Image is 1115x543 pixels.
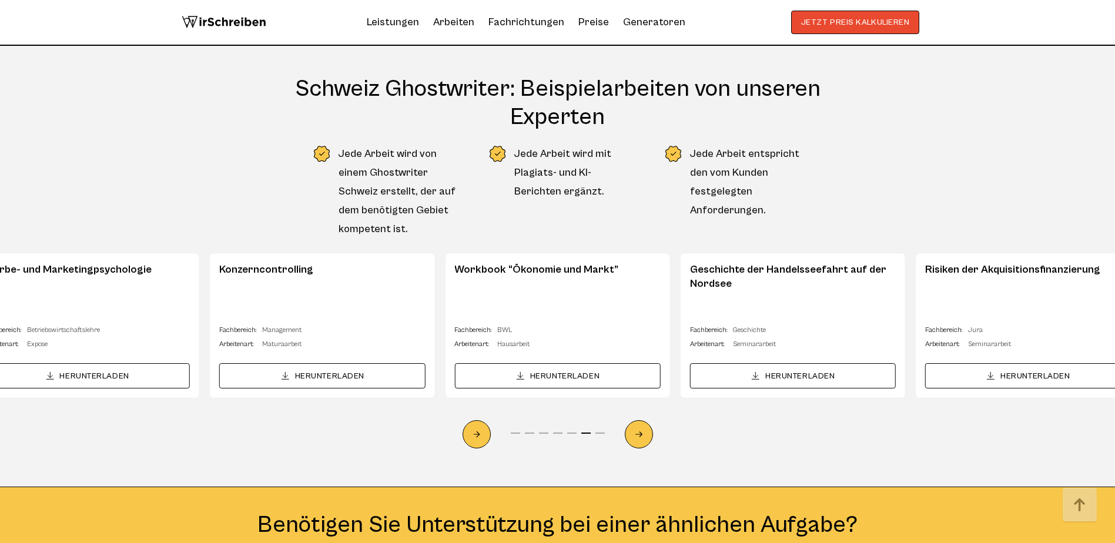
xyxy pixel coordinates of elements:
[595,433,605,434] span: Go to slide 7
[488,13,564,32] a: Fachrichtungen
[444,253,670,398] div: 6 / 7
[433,13,474,32] a: Arbeiten
[257,511,858,539] div: Benötigen Sie Unterstützung bei einer ähnlichen Aufgabe?
[463,420,491,448] div: Previous slide
[219,326,260,335] span: Fachbereich:
[454,363,660,388] a: HERUNTERLADEN
[690,363,896,388] a: HERUNTERLADEN
[664,145,811,239] li: Jede Arbeit entspricht den vom Kunden festgelegten Anforderungen.
[454,326,660,335] span: BWL
[219,263,425,305] span: Konzerncontrolling
[690,326,731,335] span: Fachbereich:
[1062,488,1097,523] img: button top
[219,326,425,335] span: Management
[454,326,495,335] span: Fachbereich:
[690,326,896,335] span: Geschichte
[367,13,419,32] a: Leistungen
[690,263,896,305] span: Geschichte der Handelsseefahrt auf der Nordsee
[454,263,660,305] span: Workbook “Ökonomie und Markt”
[690,340,731,349] span: Arbeitenart:
[182,11,266,34] img: logo wirschreiben
[623,13,685,32] a: Generatoren
[219,363,425,388] a: HERUNTERLADEN
[219,340,425,349] span: Maturaarbeit
[925,326,966,335] span: Fachbereich:
[209,253,435,398] div: 5 / 7
[625,420,653,448] div: Next slide
[511,433,520,434] span: Go to slide 1
[219,340,260,349] span: Arbeitenart:
[454,340,660,349] span: Hausarbeit
[690,340,896,349] span: Seminararbeit
[925,340,966,349] span: Arbeitenart:
[567,433,577,434] span: Go to slide 5
[488,145,635,239] li: Jede Arbeit wird mit Plagiats- und KI-Berichten ergänzt.
[256,75,859,131] h2: Schweiz Ghostwriter: Beispielarbeiten von unseren Experten
[454,340,495,349] span: Arbeitenart:
[791,11,920,34] button: JETZT PREIS KALKULIEREN
[313,145,459,239] li: Jede Arbeit wird von einem Ghostwriter Schweiz erstellt, der auf dem benötigten Gebiet kompetent ...
[578,16,609,28] a: Preise
[525,433,534,434] span: Go to slide 2
[553,433,562,434] span: Go to slide 4
[539,433,548,434] span: Go to slide 3
[581,433,591,434] span: Go to slide 6
[680,253,906,398] div: 7 / 7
